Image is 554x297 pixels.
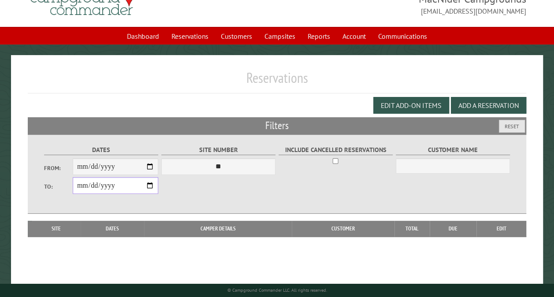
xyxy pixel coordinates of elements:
[292,221,394,237] th: Customer
[28,69,526,93] h1: Reservations
[476,221,527,237] th: Edit
[81,221,144,237] th: Dates
[302,28,335,45] a: Reports
[227,287,327,293] small: © Campground Commander LLC. All rights reserved.
[32,221,81,237] th: Site
[394,221,430,237] th: Total
[259,28,301,45] a: Campsites
[122,28,164,45] a: Dashboard
[499,120,525,133] button: Reset
[44,164,73,172] label: From:
[451,97,526,114] button: Add a Reservation
[44,145,158,155] label: Dates
[396,145,510,155] label: Customer Name
[28,117,526,134] h2: Filters
[373,97,449,114] button: Edit Add-on Items
[44,182,73,191] label: To:
[144,221,292,237] th: Camper Details
[216,28,257,45] a: Customers
[161,145,275,155] label: Site Number
[430,221,476,237] th: Due
[373,28,432,45] a: Communications
[337,28,371,45] a: Account
[166,28,214,45] a: Reservations
[279,145,393,155] label: Include Cancelled Reservations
